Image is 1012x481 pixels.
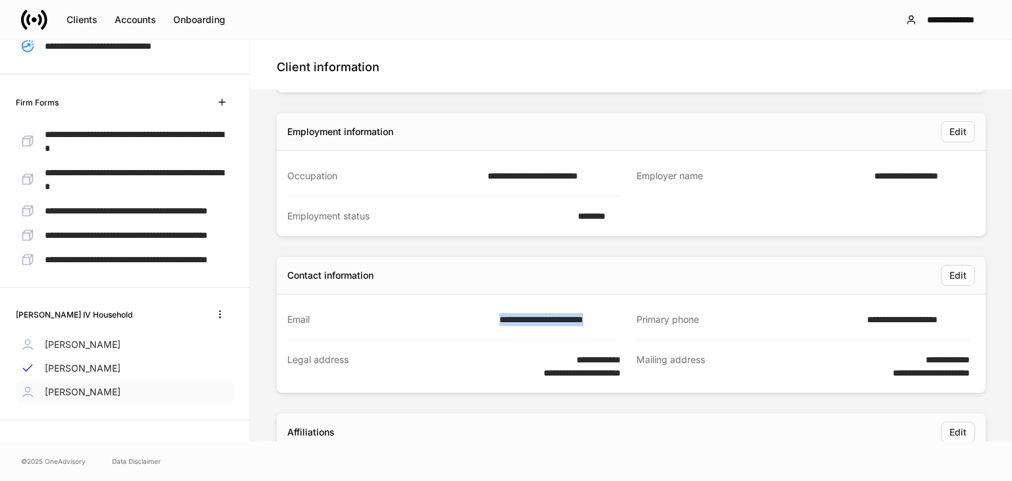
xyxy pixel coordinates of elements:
[287,269,374,282] div: Contact information
[106,9,165,30] button: Accounts
[45,362,121,375] p: [PERSON_NAME]
[636,313,859,326] div: Primary phone
[16,356,234,380] a: [PERSON_NAME]
[67,15,98,24] div: Clients
[45,385,121,399] p: [PERSON_NAME]
[949,127,967,136] div: Edit
[112,456,161,467] a: Data Disclaimer
[287,169,480,183] div: Occupation
[287,125,393,138] div: Employment information
[287,353,496,380] div: Legal address
[45,338,121,351] p: [PERSON_NAME]
[941,265,975,286] button: Edit
[287,426,335,439] div: Affiliations
[16,333,234,356] a: [PERSON_NAME]
[16,96,59,109] h6: Firm Forms
[21,456,86,467] span: © 2025 OneAdvisory
[277,59,379,75] h4: Client information
[287,210,570,223] div: Employment status
[949,428,967,437] div: Edit
[636,353,845,380] div: Mailing address
[941,121,975,142] button: Edit
[287,313,492,326] div: Email
[115,15,156,24] div: Accounts
[16,308,132,321] h6: [PERSON_NAME] IV Household
[173,15,225,24] div: Onboarding
[165,9,234,30] button: Onboarding
[636,169,866,183] div: Employer name
[58,9,106,30] button: Clients
[16,380,234,404] a: [PERSON_NAME]
[949,271,967,280] div: Edit
[941,422,975,443] button: Edit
